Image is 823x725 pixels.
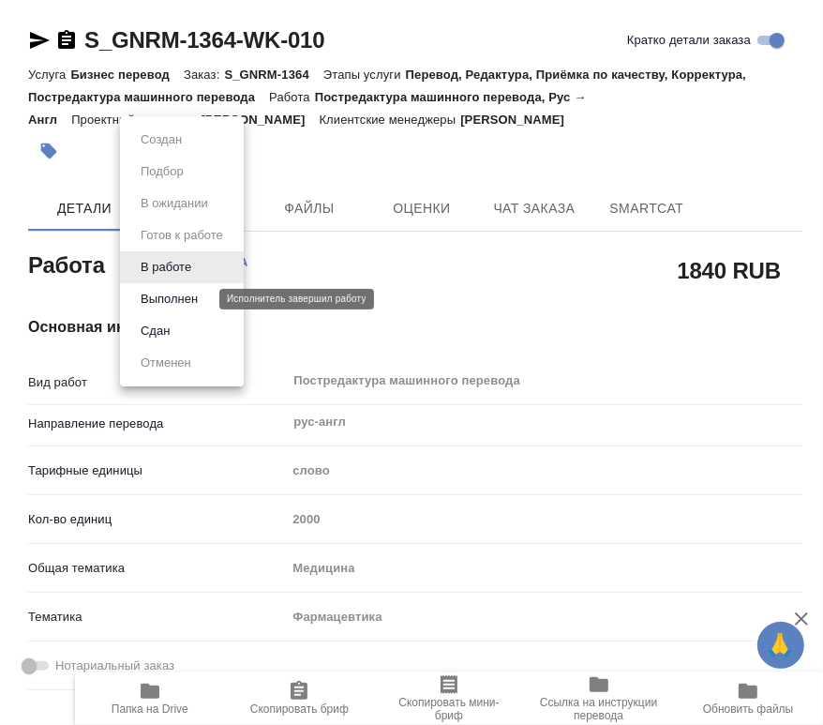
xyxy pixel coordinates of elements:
[135,129,187,150] button: Создан
[135,225,229,246] button: Готов к работе
[135,257,197,278] button: В работе
[135,353,197,373] button: Отменен
[135,321,175,341] button: Сдан
[135,289,203,310] button: Выполнен
[135,193,214,214] button: В ожидании
[135,161,189,182] button: Подбор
